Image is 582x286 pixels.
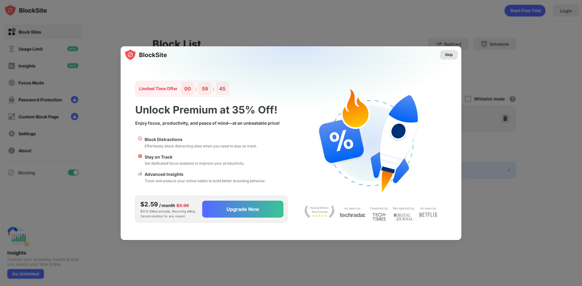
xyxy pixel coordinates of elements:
[394,212,413,222] img: light-digital-journal.svg
[124,46,465,166] img: gradient.svg
[140,200,158,209] div: $2.59
[140,200,197,219] div: $31.12 Billed annually. Recurring billing. Cancel anytime for any reason
[138,171,142,184] div: 📊
[419,212,437,217] img: light-netflix.svg
[159,202,175,209] div: / month
[344,205,360,211] div: As seen on
[145,178,266,184] div: Track and analyze your online habits to build better browsing behavior.
[176,202,189,209] div: $3.99
[372,212,386,221] img: light-techtimes.svg
[393,205,414,211] div: Recognized by
[145,171,266,178] div: Advanced Insights
[226,206,259,212] div: Upgrade Now
[370,205,388,211] div: Featured by
[304,205,335,218] img: light-stay-focus.svg
[445,52,453,58] div: Skip
[339,212,366,218] img: light-techradar.svg
[420,205,436,211] div: As seen on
